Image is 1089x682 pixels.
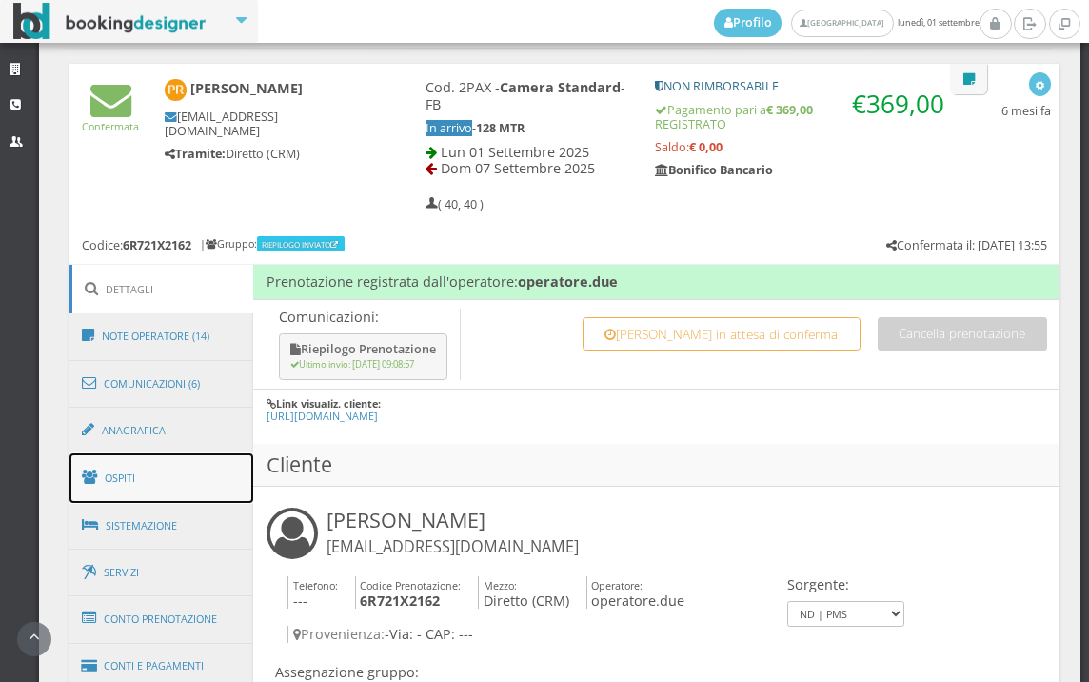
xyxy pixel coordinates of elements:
span: Lun 01 Settembre 2025 [441,143,589,161]
b: 6R721X2162 [123,237,191,253]
h5: 6 mesi fa [1001,104,1051,118]
button: Riepilogo Prenotazione Ultimo invio: [DATE] 09:08:57 [279,333,447,380]
button: [PERSON_NAME] in attesa di conferma [583,317,861,351]
a: [URL][DOMAIN_NAME] [267,409,378,423]
strong: € 369,00 [766,102,813,118]
small: Operatore: [591,578,643,592]
h4: Sorgente: [787,576,904,592]
a: Conto Prenotazione [69,594,254,644]
a: Servizi [69,549,254,597]
img: Patrizia Ruggiero [165,79,187,101]
h5: ( 40, 40 ) [426,197,484,211]
h3: Cliente [253,444,1059,487]
h5: Codice: [82,238,191,252]
b: Bonifico Bancario [655,162,773,178]
a: [GEOGRAPHIC_DATA] [791,10,893,37]
b: Link visualiz. cliente: [276,396,381,411]
a: Sistemazione [69,501,254,551]
b: 128 MTR [476,120,525,136]
span: Dom 07 Settembre 2025 [441,159,595,177]
h5: Pagamento pari a REGISTRATO [655,103,951,131]
h4: Assegnazione gruppo: [275,664,652,680]
span: lunedì, 01 settembre [714,9,980,37]
p: Comunicazioni: [279,309,451,325]
a: Profilo [714,9,782,37]
span: Via: [389,625,413,643]
a: Ospiti [69,453,254,503]
h5: [EMAIL_ADDRESS][DOMAIN_NAME] [165,110,361,138]
h4: Prenotazione registrata dall'operatore: [253,265,1059,299]
h4: Diretto (CRM) [478,576,569,610]
a: Anagrafica [69,406,254,455]
small: Ultimo invio: [DATE] 09:08:57 [290,358,414,371]
b: [PERSON_NAME] [190,80,303,98]
button: Cancella prenotazione [878,317,1047,351]
a: RIEPILOGO INVIATO [262,239,342,250]
span: In arrivo [426,120,472,136]
b: Tramite: [165,146,226,162]
h5: NON RIMBORSABILE [655,79,951,93]
h4: - [287,626,782,642]
span: € [852,87,944,121]
a: Comunicazioni (6) [69,359,254,409]
a: Confermata [82,103,139,132]
h4: Cod. 2PAX - - FB [426,79,630,112]
b: operatore.due [518,272,618,291]
img: BookingDesigner.com [13,3,207,40]
small: [EMAIL_ADDRESS][DOMAIN_NAME] [327,536,579,557]
h3: [PERSON_NAME] [327,508,579,557]
small: Mezzo: [484,578,517,592]
small: Telefono: [293,578,338,592]
h5: Confermata il: [DATE] 13:55 [886,238,1047,252]
span: Provenienza: [293,625,385,643]
span: 369,00 [866,87,944,121]
h6: | Gruppo: [200,238,346,251]
b: Camera Standard [500,78,621,96]
h5: Saldo: [655,140,951,154]
h5: Diretto (CRM) [165,147,361,161]
h4: --- [287,576,338,610]
a: Dettagli [69,265,254,313]
small: Codice Prenotazione: [360,578,461,592]
h5: - [426,121,630,135]
a: Note Operatore (14) [69,311,254,361]
h4: operatore.due [586,576,685,610]
b: 6R721X2162 [360,592,440,610]
strong: € 0,00 [689,139,723,155]
span: - CAP: --- [417,625,473,643]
